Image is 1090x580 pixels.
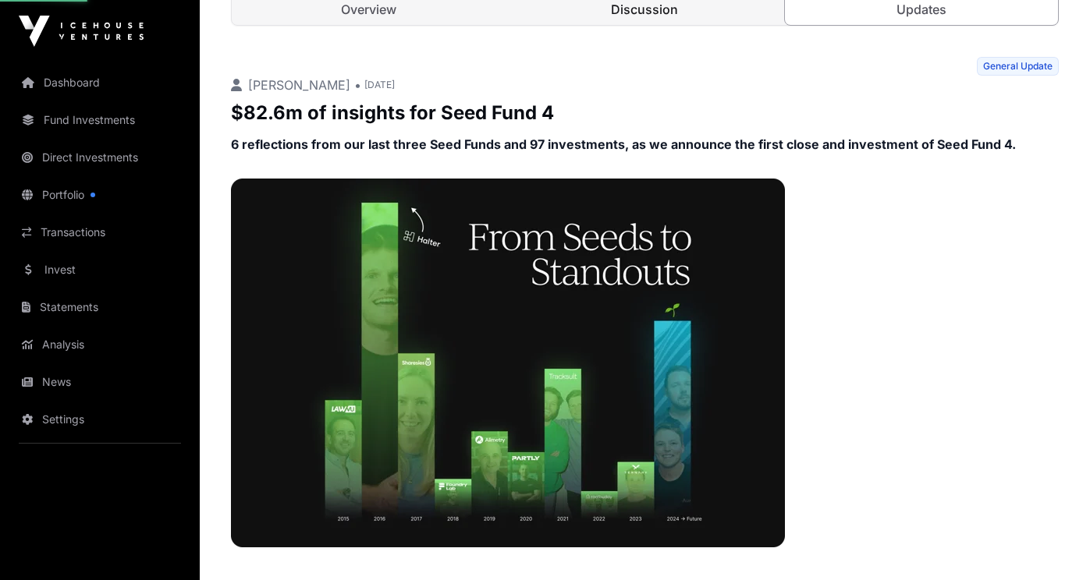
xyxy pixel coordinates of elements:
[12,215,187,249] a: Transactions
[364,79,395,91] span: [DATE]
[12,178,187,212] a: Portfolio
[12,290,187,324] a: Statements
[12,65,187,100] a: Dashboard
[12,253,187,287] a: Invest
[12,140,187,175] a: Direct Investments
[12,402,187,437] a: Settings
[12,327,187,362] a: Analysis
[231,179,785,547] img: iCQu8dvgCUhnxG0P6HNIv7KnZROWZkAygT4CRa0b.webp
[231,76,361,94] p: [PERSON_NAME] •
[231,136,1016,152] strong: 6 reflections from our last three Seed Funds and 97 investments, as we announce the first close a...
[977,57,1059,76] span: General Update
[12,103,187,137] a: Fund Investments
[231,101,1059,126] p: $82.6m of insights for Seed Fund 4
[1012,505,1090,580] iframe: Chat Widget
[12,365,187,399] a: News
[19,16,144,47] img: Icehouse Ventures Logo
